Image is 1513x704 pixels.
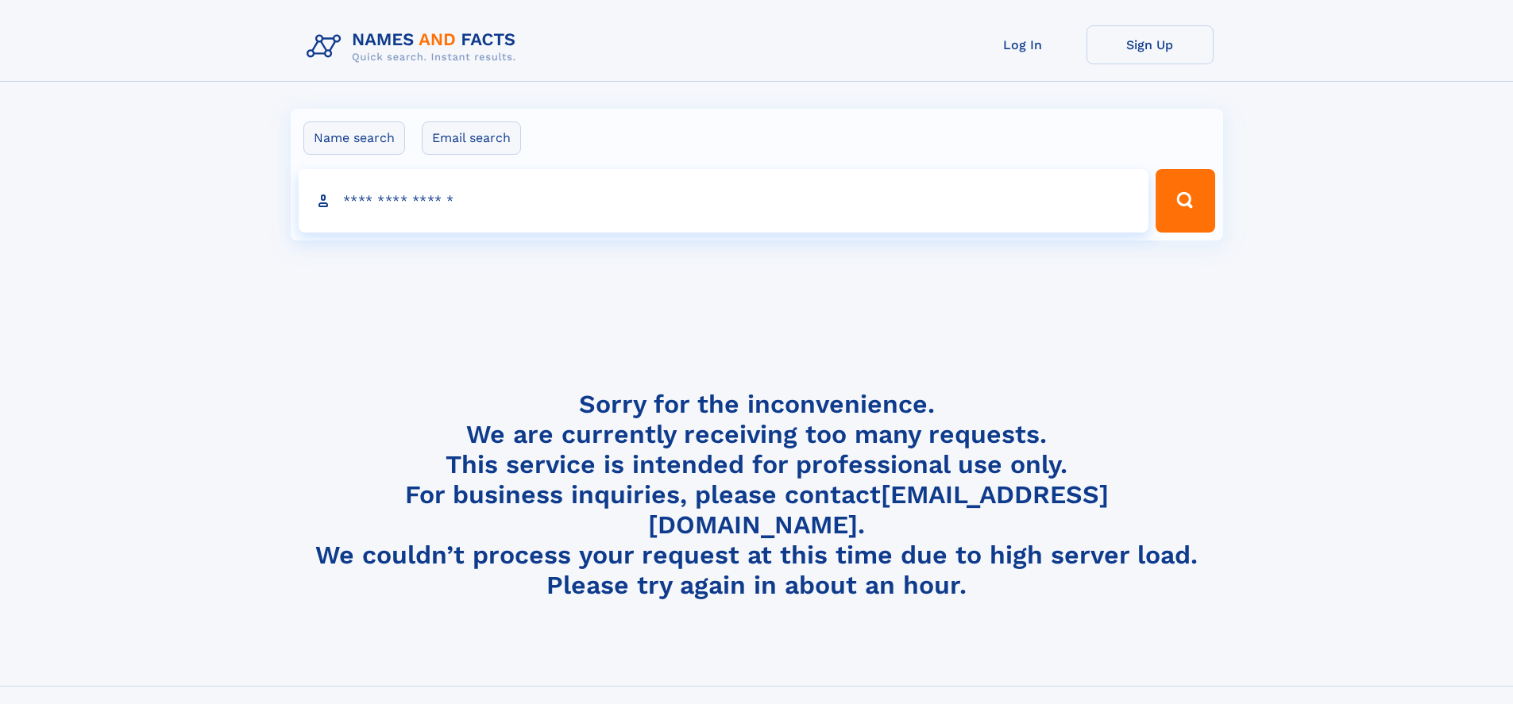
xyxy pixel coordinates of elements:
[422,121,521,155] label: Email search
[300,25,529,68] img: Logo Names and Facts
[1156,169,1214,233] button: Search Button
[648,479,1109,540] a: [EMAIL_ADDRESS][DOMAIN_NAME]
[303,121,405,155] label: Name search
[1087,25,1214,64] a: Sign Up
[959,25,1087,64] a: Log In
[299,169,1149,233] input: search input
[300,389,1214,601] h4: Sorry for the inconvenience. We are currently receiving too many requests. This service is intend...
